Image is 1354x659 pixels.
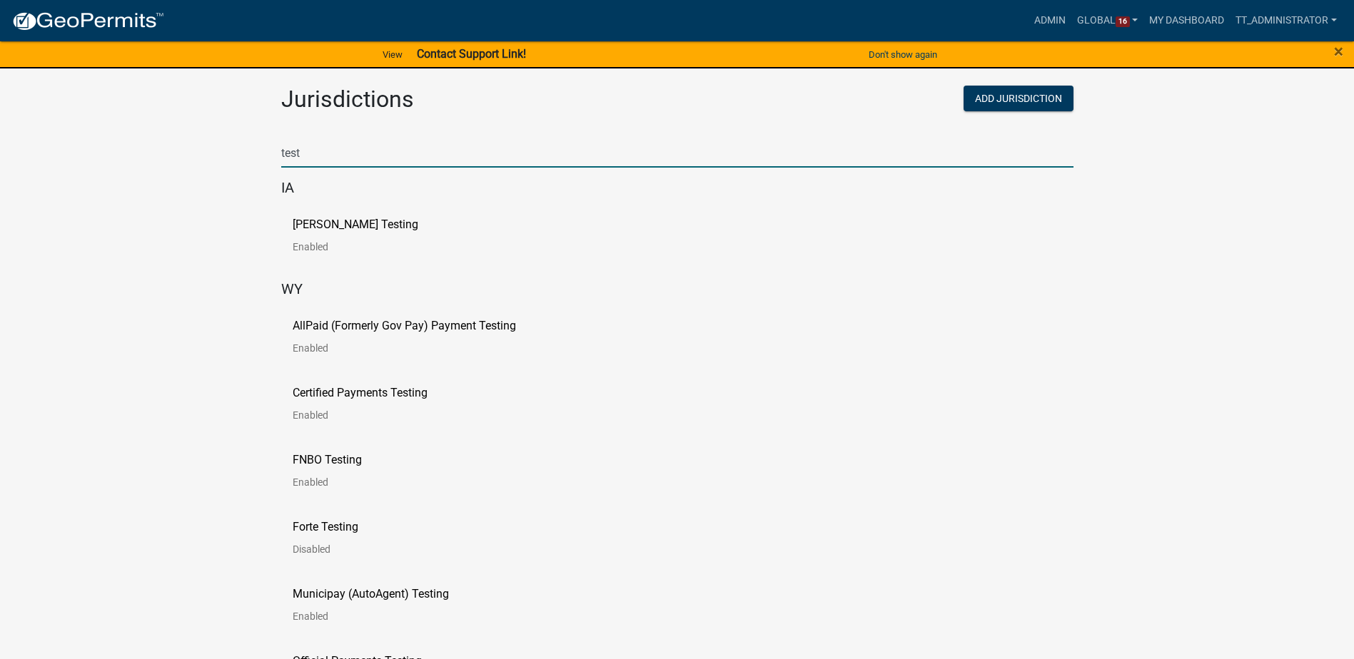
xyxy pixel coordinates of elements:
[863,43,943,66] button: Don't show again
[293,454,362,466] p: FNBO Testing
[293,343,539,353] p: Enabled
[293,219,418,230] p: [PERSON_NAME] Testing
[293,219,441,263] a: [PERSON_NAME] TestingEnabled
[293,477,385,487] p: Enabled
[293,320,539,364] a: AllPaid (Formerly Gov Pay) Payment TestingEnabled
[293,611,472,621] p: Enabled
[281,86,667,113] h2: Jurisdictions
[293,242,441,252] p: Enabled
[964,86,1073,111] button: Add Jurisdiction
[293,588,449,600] p: Municipay (AutoAgent) Testing
[377,43,408,66] a: View
[293,410,450,420] p: Enabled
[417,47,526,61] strong: Contact Support Link!
[293,588,472,633] a: Municipay (AutoAgent) TestingEnabled
[1029,7,1071,34] a: Admin
[1143,7,1230,34] a: My Dashboard
[293,521,381,566] a: Forte TestingDisabled
[293,544,381,554] p: Disabled
[293,320,516,332] p: AllPaid (Formerly Gov Pay) Payment Testing
[1334,41,1343,61] span: ×
[1116,16,1130,28] span: 16
[281,280,1073,297] h5: WY
[281,179,1073,196] h5: IA
[293,387,428,399] p: Certified Payments Testing
[293,387,450,431] a: Certified Payments TestingEnabled
[293,454,385,499] a: FNBO TestingEnabled
[1230,7,1343,34] a: TT_Administrator
[293,521,358,533] p: Forte Testing
[1071,7,1144,34] a: Global16
[1334,43,1343,60] button: Close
